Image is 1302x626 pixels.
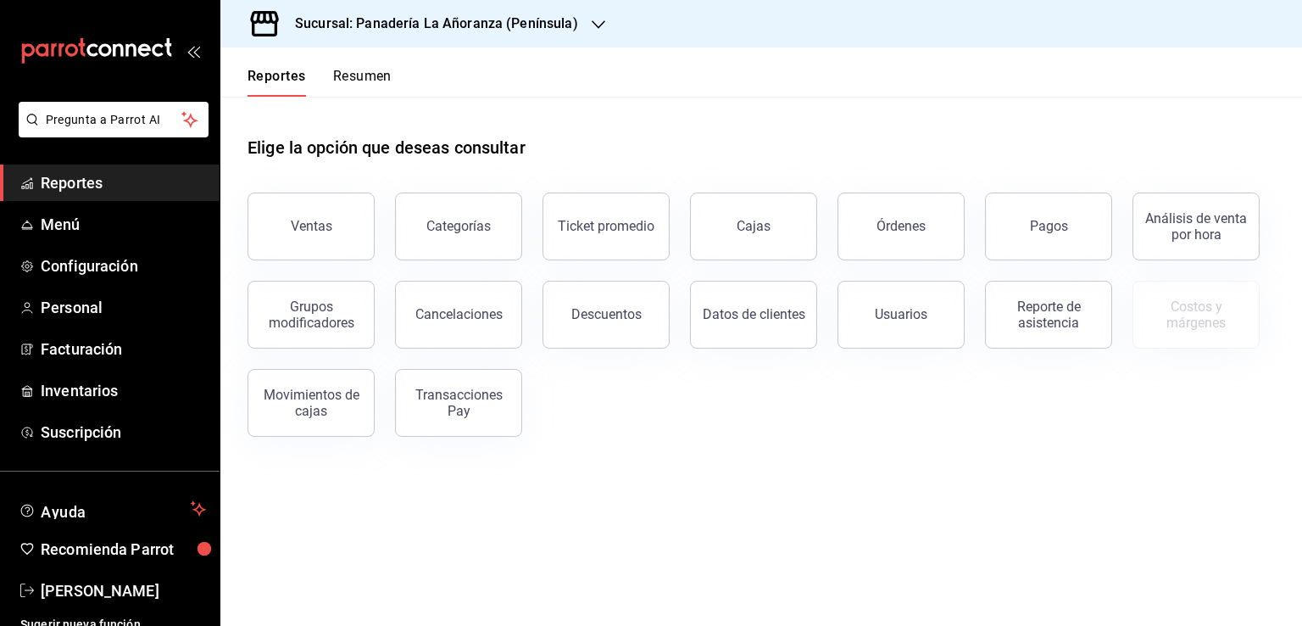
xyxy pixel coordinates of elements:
span: Menú [41,213,206,236]
div: Movimientos de cajas [259,387,364,419]
div: Órdenes [876,218,926,234]
a: Cajas [690,193,817,260]
button: Órdenes [837,193,965,260]
span: Inventarios [41,379,206,402]
span: [PERSON_NAME] [41,579,206,602]
button: Transacciones Pay [395,369,522,437]
button: open_drawer_menu [186,44,200,58]
a: Pregunta a Parrot AI [12,123,209,141]
button: Ticket promedio [542,193,670,260]
div: Análisis de venta por hora [1143,210,1249,243]
div: Datos de clientes [703,306,805,322]
div: Usuarios [875,306,927,322]
div: Grupos modificadores [259,299,364,331]
button: Movimientos de cajas [248,369,375,437]
button: Ventas [248,193,375,260]
span: Ayuda [41,499,184,519]
div: Cajas [737,216,771,237]
div: Costos y márgenes [1143,299,1249,331]
button: Resumen [333,68,392,97]
div: Pagos [1030,218,1068,234]
h3: Sucursal: Panadería La Añoranza (Península) [281,14,578,34]
div: Cancelaciones [415,306,503,322]
button: Descuentos [542,281,670,349]
div: Reporte de asistencia [996,299,1101,331]
button: Pregunta a Parrot AI [19,102,209,137]
span: Personal [41,296,206,319]
div: Ventas [291,218,332,234]
button: Análisis de venta por hora [1132,193,1260,260]
span: Recomienda Parrot [41,538,206,561]
h1: Elige la opción que deseas consultar [248,135,526,160]
span: Suscripción [41,421,206,444]
span: Pregunta a Parrot AI [46,111,182,129]
button: Pagos [985,193,1112,260]
div: Descuentos [571,306,642,322]
button: Usuarios [837,281,965,349]
span: Facturación [41,338,206,361]
button: Reportes [248,68,306,97]
button: Grupos modificadores [248,281,375,349]
div: Transacciones Pay [406,387,511,419]
button: Categorías [395,193,522,260]
button: Cancelaciones [395,281,522,349]
span: Reportes [41,171,206,194]
div: Ticket promedio [558,218,654,234]
span: Configuración [41,254,206,277]
button: Contrata inventarios para ver este reporte [1132,281,1260,349]
button: Reporte de asistencia [985,281,1112,349]
div: navigation tabs [248,68,392,97]
button: Datos de clientes [690,281,817,349]
div: Categorías [426,218,491,234]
